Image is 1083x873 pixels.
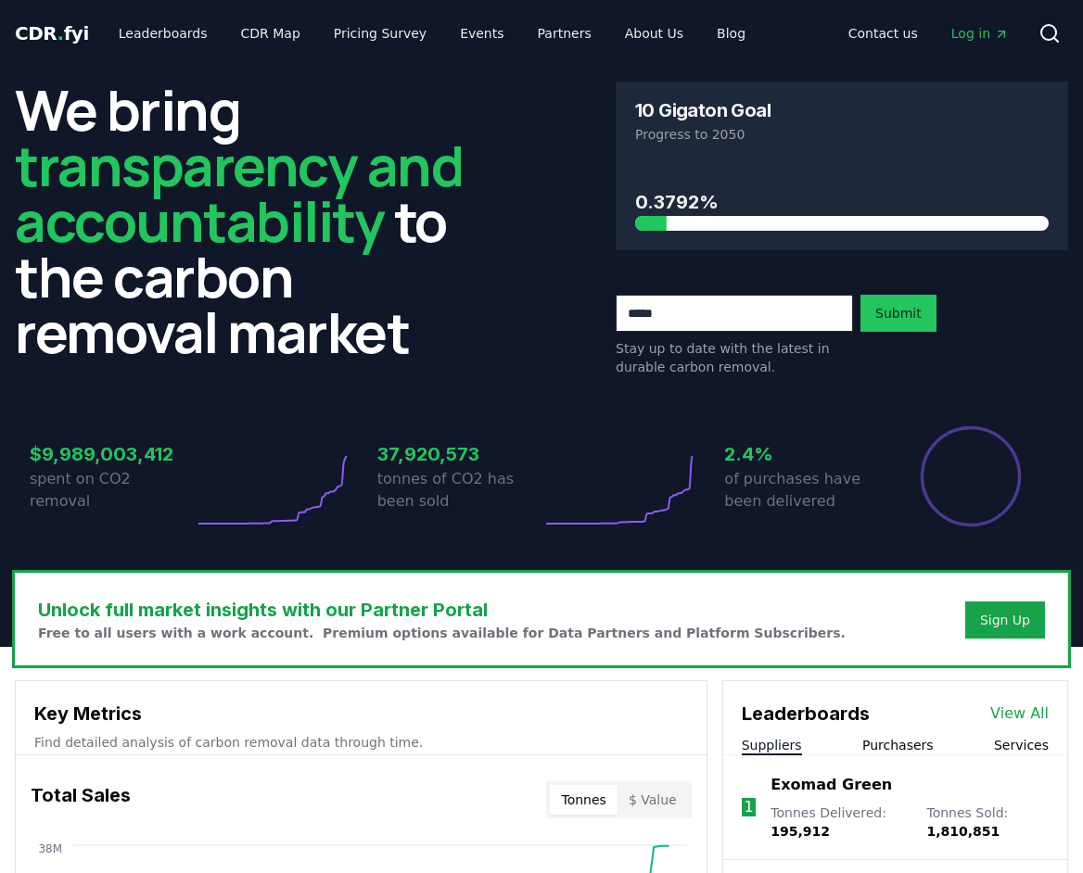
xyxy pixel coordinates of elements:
h3: Leaderboards [742,700,870,727]
h3: 10 Gigaton Goal [635,101,771,120]
h3: $9,989,003,412 [30,440,194,468]
a: Exomad Green [771,774,892,796]
p: tonnes of CO2 has been sold [377,468,541,512]
h2: We bring to the carbon removal market [15,82,467,360]
button: Tonnes [550,785,617,815]
h3: Total Sales [31,781,131,818]
tspan: 38M [38,842,62,855]
a: About Us [610,17,698,50]
button: Purchasers [862,736,934,754]
p: 1 [744,796,753,818]
nav: Main [104,17,760,50]
h3: Key Metrics [34,700,688,727]
div: Percentage of sales delivered [919,424,1023,528]
button: Services [994,736,1049,754]
h3: Unlock full market insights with our Partner Portal [38,596,846,624]
button: Sign Up [965,601,1045,639]
a: Log in [936,17,1024,50]
h3: 37,920,573 [377,440,541,468]
button: Submit [860,295,936,332]
p: Stay up to date with the latest in durable carbon removal. [616,339,853,376]
h3: 2.4% [724,440,888,468]
a: Leaderboards [104,17,223,50]
a: CDR.fyi [15,20,89,46]
a: Events [445,17,518,50]
p: Find detailed analysis of carbon removal data through time. [34,733,688,752]
button: Suppliers [742,736,802,754]
span: 1,810,851 [927,824,1000,839]
a: Blog [702,17,760,50]
span: Log in [951,24,1009,43]
a: Contact us [834,17,933,50]
p: Progress to 2050 [635,125,1049,144]
a: View All [990,702,1049,725]
p: of purchases have been delivered [724,468,888,512]
a: Pricing Survey [319,17,441,50]
a: CDR Map [226,17,315,50]
h3: 0.3792% [635,188,1049,216]
p: Tonnes Sold : [927,803,1050,841]
button: $ Value [618,785,688,815]
a: Partners [523,17,606,50]
span: . [57,22,64,44]
span: 195,912 [771,824,830,839]
p: Free to all users with a work account. Premium options available for Data Partners and Platform S... [38,624,846,642]
p: spent on CO2 removal [30,468,194,512]
span: CDR fyi [15,22,89,44]
nav: Main [834,17,1024,50]
span: transparency and accountability [15,127,463,259]
a: Sign Up [980,611,1030,629]
p: Tonnes Delivered : [771,803,908,841]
